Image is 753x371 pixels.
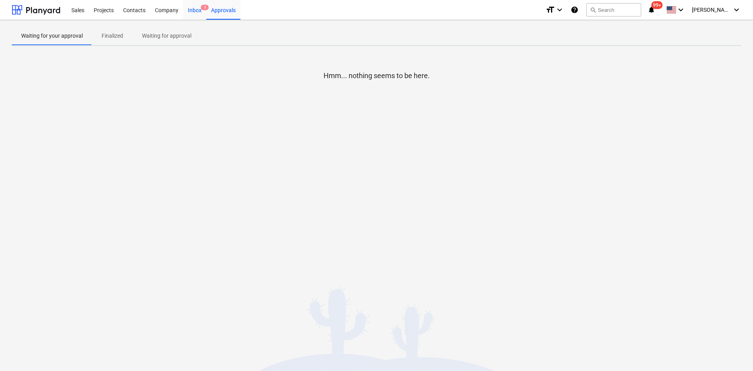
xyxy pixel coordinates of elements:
[714,333,753,371] div: Widget de chat
[555,5,564,15] i: keyboard_arrow_down
[692,7,731,13] span: [PERSON_NAME]
[590,7,596,13] span: search
[732,5,741,15] i: keyboard_arrow_down
[676,5,686,15] i: keyboard_arrow_down
[102,32,123,40] p: Finalized
[142,32,191,40] p: Waiting for approval
[571,5,578,15] i: Knowledge base
[324,71,430,80] p: Hmm... nothing seems to be here.
[648,5,655,15] i: notifications
[546,5,555,15] i: format_size
[651,1,663,9] span: 99+
[714,333,753,371] iframe: Chat Widget
[586,3,641,16] button: Search
[21,32,83,40] p: Waiting for your approval
[201,5,209,10] span: 3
